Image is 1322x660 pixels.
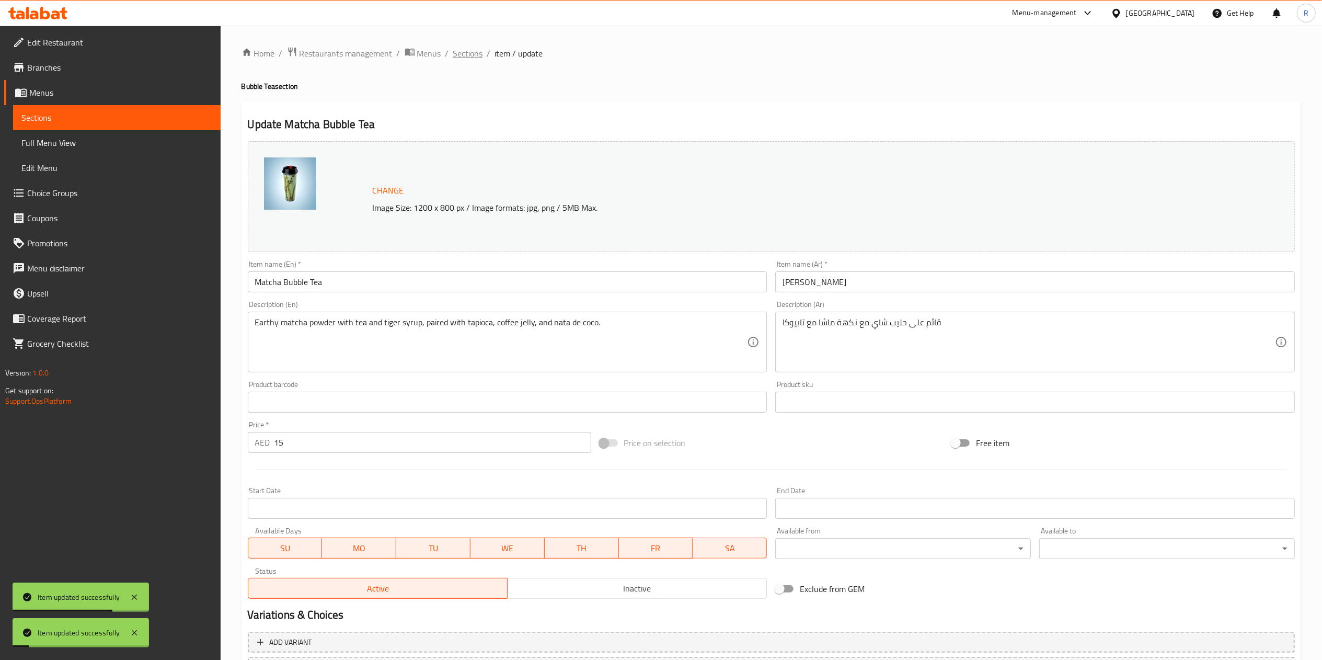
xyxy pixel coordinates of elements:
[13,130,221,155] a: Full Menu View
[5,394,72,408] a: Support.OpsPlatform
[1013,7,1077,19] div: Menu-management
[248,578,508,599] button: Active
[4,80,221,105] a: Menus
[800,583,865,595] span: Exclude from GEM
[4,331,221,356] a: Grocery Checklist
[279,47,283,60] li: /
[242,81,1301,92] h4: Bubble Tea section
[27,61,212,74] span: Branches
[624,437,686,449] span: Price on selection
[4,256,221,281] a: Menu disclaimer
[775,538,1031,559] div: ​
[445,47,449,60] li: /
[264,157,316,210] img: img126638915335233882820.jpg
[326,541,392,556] span: MO
[21,136,212,149] span: Full Menu View
[4,231,221,256] a: Promotions
[255,436,270,449] p: AED
[242,47,275,60] a: Home
[487,47,491,60] li: /
[512,581,763,596] span: Inactive
[369,180,408,201] button: Change
[400,541,466,556] span: TU
[405,47,441,60] a: Menus
[4,30,221,55] a: Edit Restaurant
[248,271,767,292] input: Enter name En
[27,262,212,275] span: Menu disclaimer
[27,187,212,199] span: Choice Groups
[775,271,1295,292] input: Enter name Ar
[13,155,221,180] a: Edit Menu
[27,237,212,249] span: Promotions
[248,117,1295,132] h2: Update Matcha Bubble Tea
[274,432,591,453] input: Please enter price
[248,632,1295,653] button: Add variant
[38,591,120,603] div: Item updated successfully
[453,47,483,60] a: Sections
[373,183,404,198] span: Change
[27,337,212,350] span: Grocery Checklist
[417,47,441,60] span: Menus
[248,538,323,559] button: SU
[27,287,212,300] span: Upsell
[1304,7,1308,19] span: R
[287,47,393,60] a: Restaurants management
[270,636,312,649] span: Add variant
[4,180,221,206] a: Choice Groups
[775,392,1295,413] input: Please enter product sku
[470,538,545,559] button: WE
[397,47,400,60] li: /
[242,47,1301,60] nav: breadcrumb
[29,86,212,99] span: Menus
[4,206,221,231] a: Coupons
[693,538,767,559] button: SA
[27,312,212,325] span: Coverage Report
[623,541,689,556] span: FR
[369,201,1130,214] p: Image Size: 1200 x 800 px / Image formats: jpg, png / 5MB Max.
[5,366,31,380] span: Version:
[38,627,120,639] div: Item updated successfully
[248,607,1295,623] h2: Variations & Choices
[32,366,49,380] span: 1.0.0
[1126,7,1195,19] div: [GEOGRAPHIC_DATA]
[475,541,541,556] span: WE
[300,47,393,60] span: Restaurants management
[255,317,748,367] textarea: Earthy matcha powder with tea and tiger syrup, paired with tapioca, coffee jelly, and nata de coco.
[549,541,615,556] span: TH
[976,437,1009,449] span: Free item
[697,541,763,556] span: SA
[4,55,221,80] a: Branches
[252,541,318,556] span: SU
[545,538,619,559] button: TH
[21,162,212,174] span: Edit Menu
[27,36,212,49] span: Edit Restaurant
[21,111,212,124] span: Sections
[27,212,212,224] span: Coupons
[507,578,767,599] button: Inactive
[322,538,396,559] button: MO
[13,105,221,130] a: Sections
[252,581,503,596] span: Active
[4,281,221,306] a: Upsell
[4,306,221,331] a: Coverage Report
[5,384,53,397] span: Get support on:
[248,392,767,413] input: Please enter product barcode
[619,538,693,559] button: FR
[1039,538,1295,559] div: ​
[783,317,1275,367] textarea: قائم على حليب شاي مع نكهة ماشا مع تابيوكا
[396,538,470,559] button: TU
[495,47,543,60] span: item / update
